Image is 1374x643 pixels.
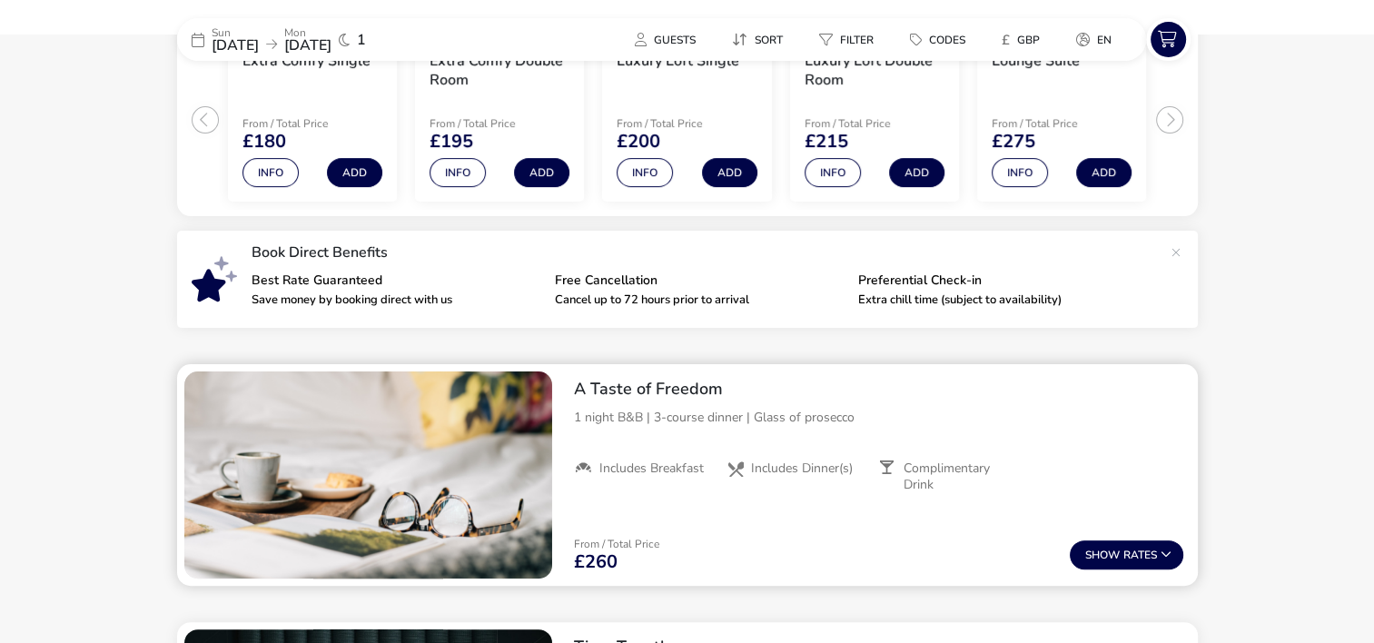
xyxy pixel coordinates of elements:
span: Filter [840,33,874,47]
p: From / Total Price [242,118,371,129]
h3: Extra Comfy Double Room [430,52,569,90]
p: From / Total Price [617,118,746,129]
swiper-slide: 1 / 1 [184,371,552,579]
span: en [1097,33,1112,47]
naf-pibe-menu-bar-item: Filter [805,26,895,53]
button: Add [514,158,569,187]
button: Add [1076,158,1132,187]
span: [DATE] [212,35,259,55]
p: Preferential Check-in [858,274,1147,287]
p: From / Total Price [992,118,1121,129]
i: £ [1002,31,1010,49]
p: Cancel up to 72 hours prior to arrival [555,294,844,306]
p: From / Total Price [574,539,659,549]
h3: Lounge Suite [992,52,1080,71]
div: Sun[DATE]Mon[DATE]1 [177,18,450,61]
swiper-slide: 2 / 5 [406,30,593,210]
button: Info [242,158,299,187]
naf-pibe-menu-bar-item: Codes [895,26,987,53]
span: £180 [242,133,286,151]
naf-pibe-menu-bar-item: en [1062,26,1133,53]
button: Add [702,158,757,187]
p: Best Rate Guaranteed [252,274,540,287]
swiper-slide: 1 / 5 [219,30,406,210]
button: en [1062,26,1126,53]
span: Includes Breakfast [599,460,704,477]
button: Guests [620,26,710,53]
button: Info [992,158,1048,187]
button: £GBP [987,26,1054,53]
button: Sort [717,26,797,53]
naf-pibe-menu-bar-item: Guests [620,26,717,53]
span: Complimentary Drink [904,460,1016,493]
naf-pibe-menu-bar-item: Sort [717,26,805,53]
span: Show [1085,549,1123,561]
span: £275 [992,133,1035,151]
span: £200 [617,133,660,151]
button: Info [430,158,486,187]
naf-pibe-menu-bar-item: £GBP [987,26,1062,53]
h3: Luxury Loft Double Room [805,52,944,90]
p: From / Total Price [805,118,934,129]
p: Free Cancellation [555,274,844,287]
span: Sort [755,33,783,47]
p: 1 night B&B | 3-course dinner | Glass of prosecco [574,408,1183,427]
p: Save money by booking direct with us [252,294,540,306]
button: ShowRates [1070,540,1183,569]
p: Sun [212,27,259,38]
span: £215 [805,133,848,151]
span: [DATE] [284,35,331,55]
button: Info [617,158,673,187]
span: Includes Dinner(s) [751,460,853,477]
button: Add [889,158,944,187]
span: GBP [1017,33,1040,47]
swiper-slide: 3 / 5 [593,30,780,210]
h3: Luxury Loft Single [617,52,739,71]
span: 1 [357,33,366,47]
button: Codes [895,26,980,53]
div: A Taste of Freedom1 night B&B | 3-course dinner | Glass of proseccoIncludes BreakfastIncludes Din... [559,364,1198,508]
button: Add [327,158,382,187]
swiper-slide: 4 / 5 [781,30,968,210]
button: Filter [805,26,888,53]
span: Guests [654,33,696,47]
span: Codes [929,33,965,47]
h3: Extra Comfy Single [242,52,371,71]
p: From / Total Price [430,118,558,129]
span: £260 [574,553,618,571]
button: Info [805,158,861,187]
h2: A Taste of Freedom [574,379,1183,400]
span: £195 [430,133,473,151]
p: Extra chill time (subject to availability) [858,294,1147,306]
p: Book Direct Benefits [252,245,1161,260]
swiper-slide: 5 / 5 [968,30,1155,210]
p: Mon [284,27,331,38]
